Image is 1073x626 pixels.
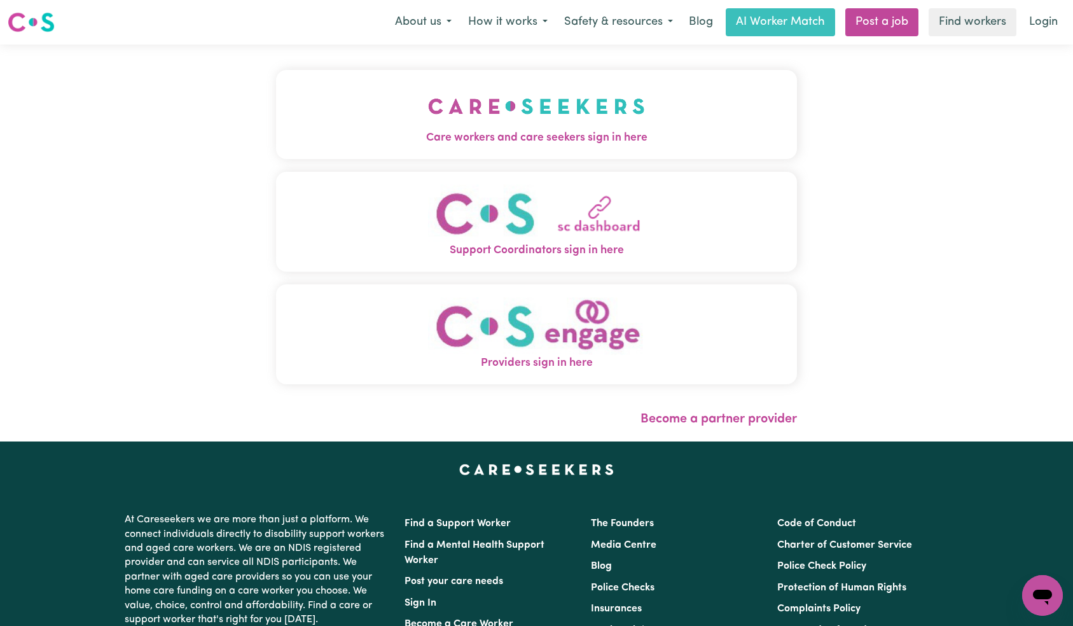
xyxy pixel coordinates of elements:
a: Find a Mental Health Support Worker [405,540,544,566]
button: How it works [460,9,556,36]
a: Complaints Policy [777,604,861,614]
a: Blog [681,8,721,36]
a: Police Check Policy [777,561,866,571]
a: Careseekers home page [459,464,614,475]
a: Charter of Customer Service [777,540,912,550]
a: Media Centre [591,540,656,550]
button: Care workers and care seekers sign in here [276,70,798,159]
a: Code of Conduct [777,518,856,529]
span: Providers sign in here [276,355,798,372]
a: AI Worker Match [726,8,835,36]
a: Protection of Human Rights [777,583,906,593]
img: Careseekers logo [8,11,55,34]
a: Police Checks [591,583,654,593]
button: Support Coordinators sign in here [276,172,798,272]
iframe: Button to launch messaging window [1022,575,1063,616]
a: Insurances [591,604,642,614]
a: Find workers [929,8,1016,36]
a: Become a partner provider [640,413,797,426]
button: About us [387,9,460,36]
a: Post your care needs [405,576,503,587]
span: Care workers and care seekers sign in here [276,130,798,146]
button: Safety & resources [556,9,681,36]
a: Careseekers logo [8,8,55,37]
a: Sign In [405,598,436,608]
a: Post a job [845,8,918,36]
button: Providers sign in here [276,284,798,384]
a: The Founders [591,518,654,529]
a: Blog [591,561,612,571]
a: Find a Support Worker [405,518,511,529]
a: Login [1021,8,1065,36]
span: Support Coordinators sign in here [276,242,798,259]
